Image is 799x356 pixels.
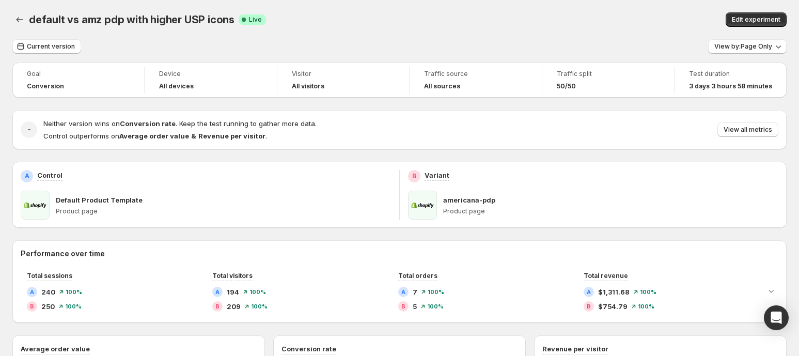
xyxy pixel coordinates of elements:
h2: Performance over time [21,249,778,259]
span: Total visitors [212,272,253,280]
span: 7 [413,287,417,297]
p: americana-pdp [443,195,495,205]
button: View all metrics [717,122,778,137]
strong: Conversion rate [120,119,176,128]
h2: B [401,303,405,309]
span: Traffic source [424,70,527,78]
span: 5 [413,301,417,312]
a: Test duration3 days 3 hours 58 minutes [689,69,772,91]
span: Visitor [292,70,395,78]
span: View all metrics [724,126,772,134]
h2: A [25,172,29,180]
div: Open Intercom Messenger [764,305,789,330]
span: 100 % [638,303,654,309]
h2: B [587,303,591,309]
h2: B [215,303,220,309]
span: Current version [27,42,75,51]
h4: All visitors [292,82,324,90]
p: Product page [56,207,391,215]
button: Expand chart [764,284,778,298]
span: Edit experiment [732,16,780,24]
span: 100 % [640,289,656,295]
a: DeviceAll devices [159,69,262,91]
strong: & [191,132,196,140]
h2: A [587,289,591,295]
button: Edit experiment [726,12,787,27]
p: Control [37,170,62,180]
h3: Revenue per visitor [542,344,608,354]
img: Default Product Template [21,191,50,220]
span: Total orders [398,272,437,280]
h3: Conversion rate [281,344,336,354]
span: Total sessions [27,272,72,280]
h2: - [27,125,31,135]
h2: A [30,289,34,295]
a: Traffic sourceAll sources [424,69,527,91]
h2: A [401,289,405,295]
p: Product page [443,207,778,215]
h2: B [30,303,34,309]
span: Control outperforms on . [43,132,267,140]
span: 240 [41,287,55,297]
span: 100 % [427,303,444,309]
strong: Revenue per visitor [198,132,265,140]
span: 100 % [65,303,82,309]
span: 3 days 3 hours 58 minutes [689,82,772,90]
span: Goal [27,70,130,78]
p: Default Product Template [56,195,143,205]
h2: B [412,172,416,180]
span: 100 % [66,289,82,295]
a: Traffic split50/50 [557,69,660,91]
span: Total revenue [584,272,628,280]
span: Traffic split [557,70,660,78]
span: 209 [227,301,241,312]
span: View by: Page Only [714,42,772,51]
span: Device [159,70,262,78]
h4: All sources [424,82,460,90]
span: 100 % [249,289,266,295]
button: Back [12,12,27,27]
span: 100 % [251,303,268,309]
span: Live [249,16,262,24]
span: $754.79 [598,301,628,312]
button: View by:Page Only [708,39,787,54]
span: Conversion [27,82,64,90]
p: Variant [425,170,449,180]
h4: All devices [159,82,194,90]
span: $1,311.68 [598,287,630,297]
span: 250 [41,301,55,312]
img: americana-pdp [408,191,437,220]
a: VisitorAll visitors [292,69,395,91]
strong: Average order value [119,132,189,140]
span: 100 % [428,289,444,295]
span: 194 [227,287,239,297]
h2: A [215,289,220,295]
span: 50/50 [557,82,576,90]
span: Test duration [689,70,772,78]
a: GoalConversion [27,69,130,91]
span: default vs amz pdp with higher USP icons [29,13,234,26]
h3: Average order value [21,344,90,354]
button: Current version [12,39,81,54]
span: Neither version wins on . Keep the test running to gather more data. [43,119,317,128]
